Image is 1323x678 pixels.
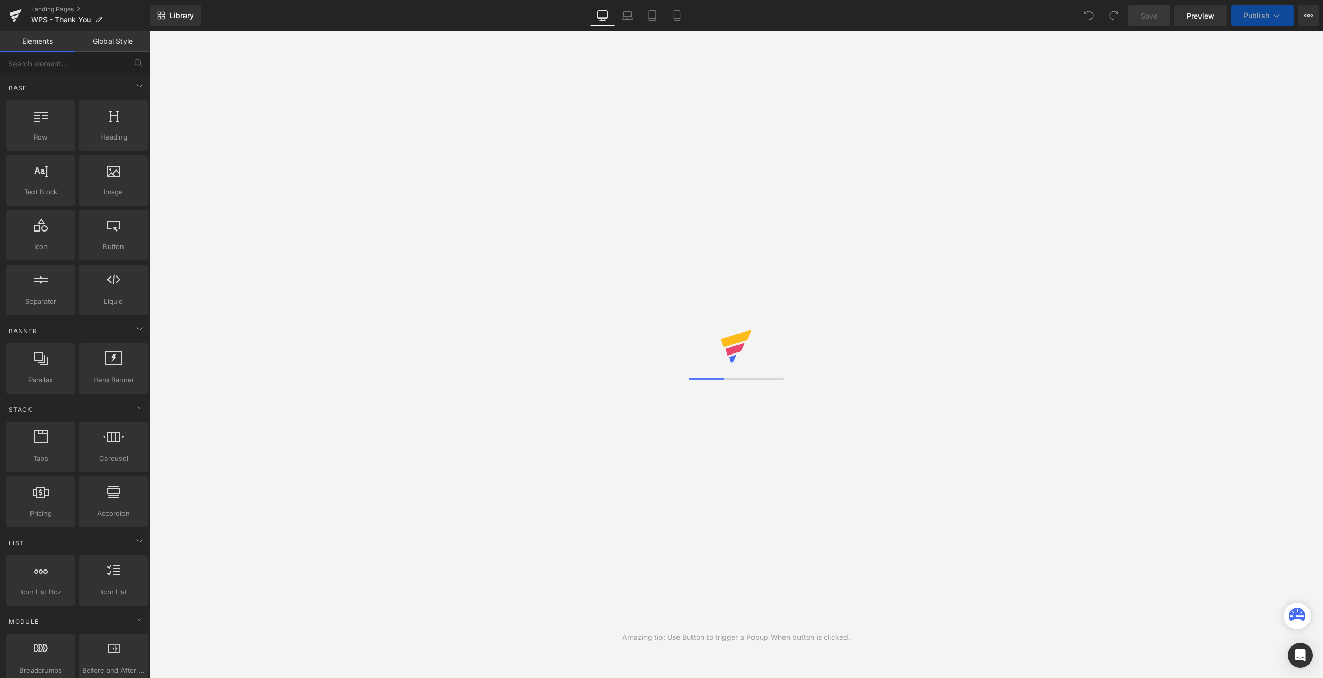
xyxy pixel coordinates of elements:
[8,326,38,336] span: Banner
[9,453,72,464] span: Tabs
[31,16,91,24] span: WPS - Thank You
[1103,5,1124,26] button: Redo
[8,617,40,626] span: Module
[1243,11,1269,20] span: Publish
[640,5,665,26] a: Tablet
[9,508,72,519] span: Pricing
[1288,643,1313,668] div: Open Intercom Messenger
[9,375,72,386] span: Parallax
[8,405,33,414] span: Stack
[31,5,150,13] a: Landing Pages
[82,296,145,307] span: Liquid
[9,187,72,197] span: Text Block
[9,587,72,597] span: Icon List Hoz
[1298,5,1319,26] button: More
[82,241,145,252] span: Button
[75,31,150,52] a: Global Style
[1187,10,1214,21] span: Preview
[1231,5,1294,26] button: Publish
[590,5,615,26] a: Desktop
[150,5,201,26] a: New Library
[9,665,72,676] span: Breadcrumbs
[82,375,145,386] span: Hero Banner
[82,453,145,464] span: Carousel
[9,296,72,307] span: Separator
[615,5,640,26] a: Laptop
[622,631,850,643] div: Amazing tip: Use Button to trigger a Popup When button is clicked.
[82,187,145,197] span: Image
[665,5,689,26] a: Mobile
[82,587,145,597] span: Icon List
[8,538,25,548] span: List
[9,132,72,143] span: Row
[82,665,145,676] span: Before and After Images
[1141,10,1158,21] span: Save
[170,11,194,20] span: Library
[1079,5,1099,26] button: Undo
[8,83,28,93] span: Base
[9,241,72,252] span: Icon
[1174,5,1227,26] a: Preview
[82,132,145,143] span: Heading
[82,508,145,519] span: Accordion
